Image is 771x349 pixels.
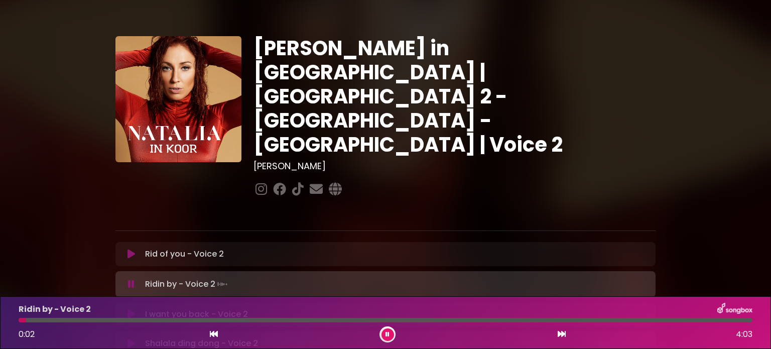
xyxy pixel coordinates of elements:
span: 0:02 [19,328,35,340]
span: 4:03 [736,328,752,340]
img: songbox-logo-white.png [717,303,752,316]
p: Ridin by - Voice 2 [19,303,91,315]
img: YTVS25JmS9CLUqXqkEhs [115,36,241,162]
h3: [PERSON_NAME] [253,161,656,172]
p: Rid of you - Voice 2 [145,248,224,260]
img: waveform4.gif [215,277,229,291]
h1: [PERSON_NAME] in [GEOGRAPHIC_DATA] | [GEOGRAPHIC_DATA] 2 - [GEOGRAPHIC_DATA] - [GEOGRAPHIC_DATA] ... [253,36,656,157]
p: Ridin by - Voice 2 [145,277,229,291]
